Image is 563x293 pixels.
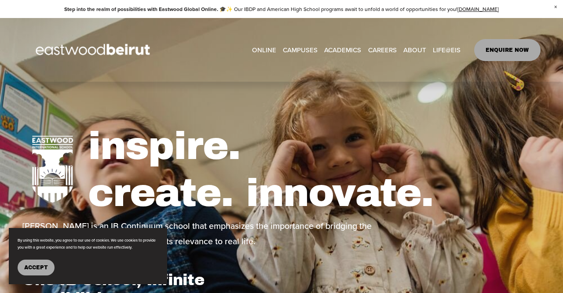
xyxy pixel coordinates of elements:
span: CAMPUSES [283,44,318,56]
a: ONLINE [252,43,276,56]
a: folder dropdown [324,43,361,56]
a: folder dropdown [403,43,426,56]
span: Accept [24,264,48,271]
span: LIFE@EIS [433,44,461,56]
a: folder dropdown [283,43,318,56]
button: Accept [18,260,55,275]
section: Cookie banner [9,228,167,284]
img: EastwoodIS Global Site [22,28,166,72]
a: folder dropdown [433,43,461,56]
a: [DOMAIN_NAME] [457,5,499,13]
span: ABOUT [403,44,426,56]
span: ACADEMICS [324,44,361,56]
a: ENQUIRE NOW [474,39,541,61]
h1: inspire. create. innovate. [88,123,541,217]
a: CAREERS [368,43,397,56]
p: By using this website, you agree to our use of cookies. We use cookies to provide you with a grea... [18,237,158,251]
p: [PERSON_NAME] is an IB Continuum school that emphasizes the importance of bridging the gap betwee... [22,218,388,250]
